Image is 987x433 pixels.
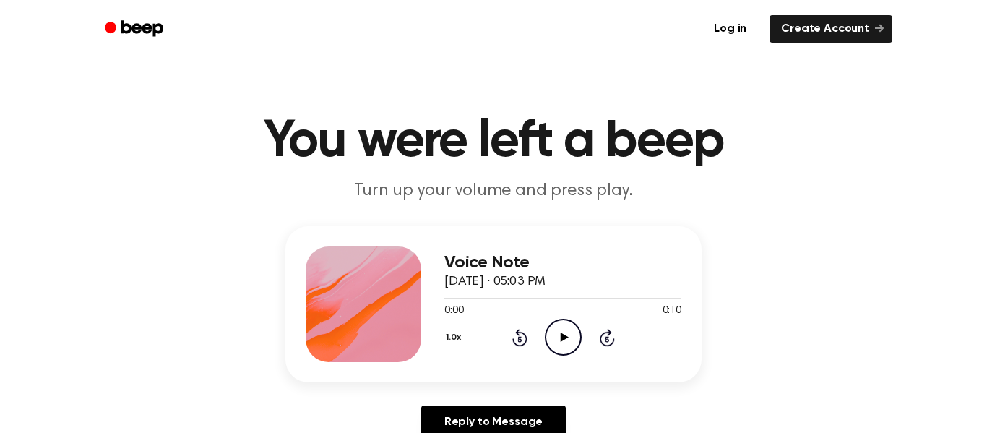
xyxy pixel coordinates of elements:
h1: You were left a beep [124,116,863,168]
a: Beep [95,15,176,43]
span: 0:00 [444,304,463,319]
p: Turn up your volume and press play. [216,179,771,203]
a: Log in [699,12,761,46]
span: 0:10 [663,304,681,319]
span: [DATE] · 05:03 PM [444,275,546,288]
a: Create Account [770,15,892,43]
button: 1.0x [444,325,466,350]
h3: Voice Note [444,253,681,273]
